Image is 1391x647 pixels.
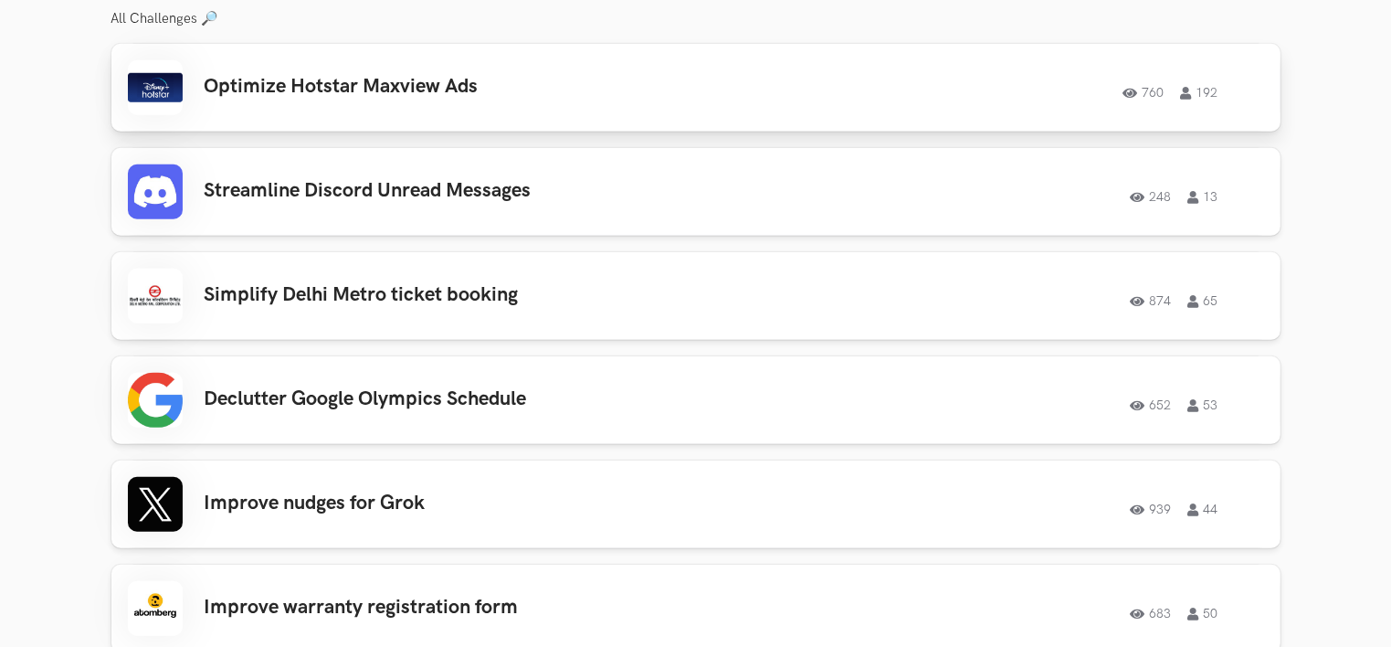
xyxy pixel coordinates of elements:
[1188,399,1218,412] span: 53
[1188,295,1218,308] span: 65
[205,596,723,620] h3: Improve warranty registration form
[1188,191,1218,204] span: 13
[111,356,1280,444] a: Declutter Google Olympics Schedule65253
[1123,87,1164,100] span: 760
[111,252,1280,340] a: Simplify Delhi Metro ticket booking87465
[1131,295,1172,308] span: 874
[111,461,1280,548] a: Improve nudges for Grok93944
[205,387,723,411] h3: Declutter Google Olympics Schedule
[205,492,723,515] h3: Improve nudges for Grok
[1181,87,1218,100] span: 192
[1131,399,1172,412] span: 652
[111,44,1280,132] a: Optimize Hotstar Maxview Ads760192
[1131,191,1172,204] span: 248
[1131,504,1172,516] span: 939
[1188,608,1218,620] span: 50
[205,179,723,203] h3: Streamline Discord Unread Messages
[1131,608,1172,620] span: 683
[205,75,723,99] h3: Optimize Hotstar Maxview Ads
[111,11,1280,27] h3: All Challenges 🔎
[205,283,723,307] h3: Simplify Delhi Metro ticket booking
[1188,504,1218,516] span: 44
[111,148,1280,236] a: Streamline Discord Unread Messages24813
